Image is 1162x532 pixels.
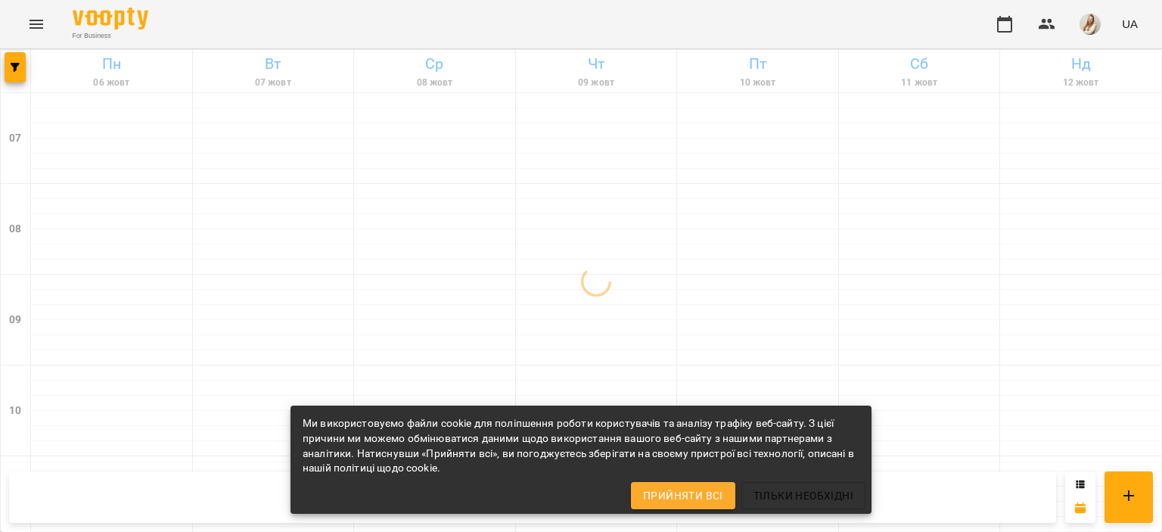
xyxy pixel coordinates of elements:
button: Menu [18,6,54,42]
button: UA [1116,10,1144,38]
span: Прийняти всі [643,487,723,505]
h6: Ср [356,52,513,76]
h6: 07 [9,130,21,147]
h6: 08 [9,221,21,238]
h6: Нд [1002,52,1159,76]
h6: 08 жовт [356,76,513,90]
h6: 12 жовт [1002,76,1159,90]
span: UA [1122,16,1138,32]
h6: 10 [9,403,21,419]
h6: Вт [195,52,352,76]
h6: 09 жовт [518,76,675,90]
img: db46d55e6fdf8c79d257263fe8ff9f52.jpeg [1080,14,1101,35]
button: Тільки необхідні [741,482,865,509]
h6: Чт [518,52,675,76]
h6: Пт [679,52,836,76]
img: Voopty Logo [73,8,148,30]
button: Прийняти всі [631,482,735,509]
div: Ми використовуємо файли cookie для поліпшення роботи користувачів та аналізу трафіку веб-сайту. З... [303,410,859,482]
h6: 07 жовт [195,76,352,90]
h6: 09 [9,312,21,328]
span: Тільки необхідні [753,487,853,505]
h6: Сб [841,52,998,76]
h6: 11 жовт [841,76,998,90]
h6: 10 жовт [679,76,836,90]
h6: 06 жовт [33,76,190,90]
span: For Business [73,31,148,41]
h6: Пн [33,52,190,76]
